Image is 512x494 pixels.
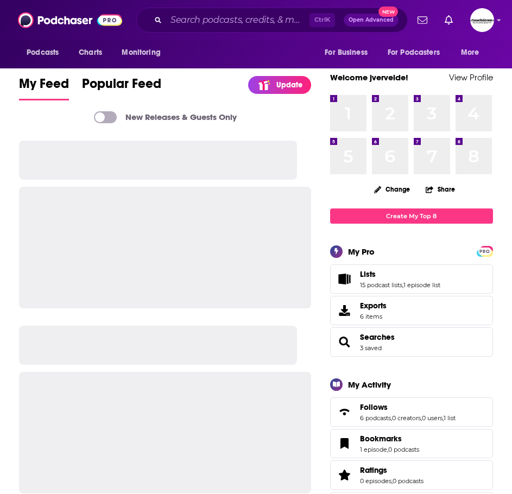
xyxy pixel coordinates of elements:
button: Change [368,182,416,196]
span: 6 items [360,313,387,320]
a: 1 episode [360,446,387,453]
a: Show notifications dropdown [413,11,432,29]
span: , [391,477,393,485]
span: More [461,45,479,60]
a: PRO [478,246,491,255]
div: My Pro [348,246,375,257]
span: Searches [330,327,493,357]
a: 3 saved [360,344,382,352]
a: 0 episodes [360,477,391,485]
a: Popular Feed [82,75,161,100]
a: 0 users [422,414,443,422]
span: Exports [360,301,387,311]
span: Ctrl K [309,13,335,27]
span: Logged in as jvervelde [470,8,494,32]
button: Open AdvancedNew [344,14,399,27]
span: Bookmarks [360,434,402,444]
span: Charts [79,45,102,60]
a: Update [248,76,311,94]
a: Ratings [360,465,423,475]
a: 1 list [444,414,456,422]
span: New [378,7,398,17]
span: Bookmarks [330,429,493,458]
div: My Activity [348,379,391,390]
a: Searches [360,332,395,342]
a: 0 creators [392,414,421,422]
a: Lists [360,269,440,279]
button: open menu [114,42,174,63]
button: open menu [453,42,493,63]
a: Searches [334,334,356,350]
a: 0 podcasts [393,477,423,485]
a: 1 episode list [403,281,440,289]
a: Welcome jvervelde! [330,72,408,83]
span: Ratings [330,460,493,490]
span: My Feed [19,75,69,98]
a: Bookmarks [334,436,356,451]
input: Search podcasts, credits, & more... [166,11,309,29]
a: Create My Top 8 [330,208,493,223]
span: Follows [360,402,388,412]
span: Ratings [360,465,387,475]
a: Show notifications dropdown [440,11,457,29]
span: PRO [478,248,491,256]
div: Search podcasts, credits, & more... [136,8,408,33]
a: 0 podcasts [388,446,419,453]
a: Ratings [334,467,356,483]
p: Update [276,80,302,90]
a: 6 podcasts [360,414,391,422]
button: Show profile menu [470,8,494,32]
button: open menu [381,42,456,63]
a: Lists [334,271,356,287]
a: 15 podcast lists [360,281,402,289]
span: , [402,281,403,289]
span: , [391,414,392,422]
span: Lists [330,264,493,294]
span: For Podcasters [388,45,440,60]
span: , [421,414,422,422]
span: Podcasts [27,45,59,60]
span: For Business [325,45,368,60]
button: Share [425,179,456,200]
span: Popular Feed [82,75,161,98]
span: , [443,414,444,422]
a: Bookmarks [360,434,419,444]
a: My Feed [19,75,69,100]
a: Exports [330,296,493,325]
span: Exports [334,303,356,318]
a: Follows [334,404,356,420]
button: open menu [19,42,73,63]
a: New Releases & Guests Only [94,111,237,123]
span: Monitoring [122,45,160,60]
span: Lists [360,269,376,279]
a: View Profile [449,72,493,83]
span: Follows [330,397,493,427]
a: Charts [72,42,109,63]
span: , [387,446,388,453]
span: Open Advanced [349,17,394,23]
img: Podchaser - Follow, Share and Rate Podcasts [18,10,122,30]
img: User Profile [470,8,494,32]
button: open menu [317,42,381,63]
a: Follows [360,402,456,412]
